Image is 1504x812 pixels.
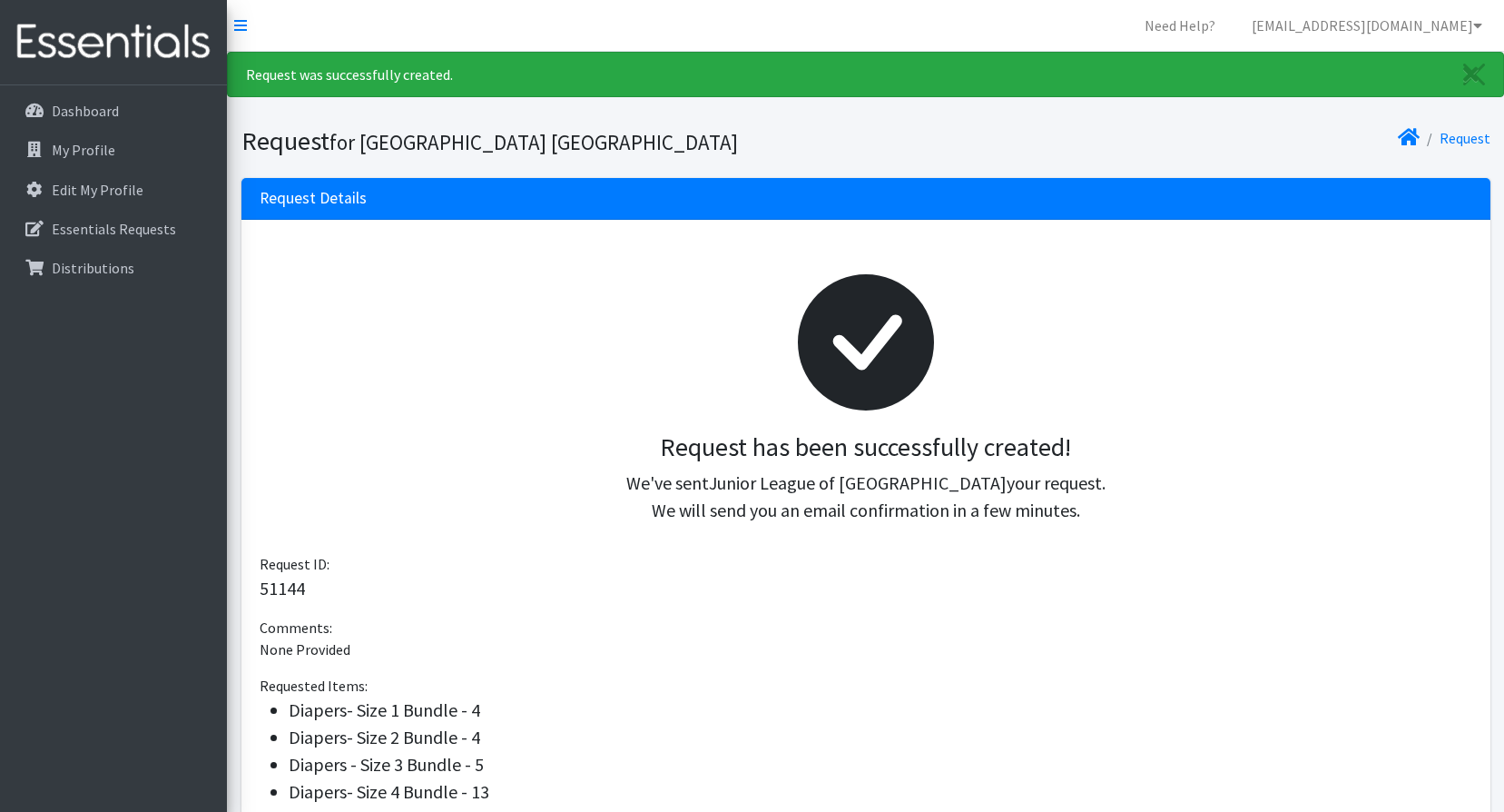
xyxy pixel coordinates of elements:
[289,778,1472,806] li: Diapers- Size 4 Bundle - 13
[7,250,220,286] a: Distributions
[329,129,738,155] small: for [GEOGRAPHIC_DATA] [GEOGRAPHIC_DATA]
[260,619,332,637] span: Comments:
[52,181,143,199] p: Edit My Profile
[7,12,220,73] img: HumanEssentials
[709,471,1007,494] span: Junior League of [GEOGRAPHIC_DATA]
[52,220,176,238] p: Essentials Requests
[274,470,1458,524] p: We've sent your request. We will send you an email confirmation in a few minutes.
[289,697,1472,724] li: Diapers- Size 1 Bundle - 4
[260,189,367,208] h3: Request Details
[274,432,1458,463] h3: Request has been successfully created!
[52,259,134,277] p: Distributions
[7,93,220,129] a: Dashboard
[260,575,1472,602] p: 51144
[7,132,220,168] a: My Profile
[1440,129,1490,147] a: Request
[227,52,1504,97] div: Request was successfully created.
[1130,7,1230,44] a: Need Help?
[289,751,1472,778] li: Diapers - Size 3 Bundle - 5
[1445,53,1503,96] a: Close
[289,724,1472,751] li: Diapers- Size 2 Bundle - 4
[7,172,220,208] a: Edit My Profile
[1237,7,1497,44] a: [EMAIL_ADDRESS][DOMAIN_NAME]
[7,211,220,247] a: Essentials Requests
[260,640,350,659] span: None Provided
[52,141,115,159] p: My Profile
[241,125,860,157] h1: Request
[52,102,119,120] p: Dashboard
[260,555,329,573] span: Request ID:
[260,677,368,695] span: Requested Items:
